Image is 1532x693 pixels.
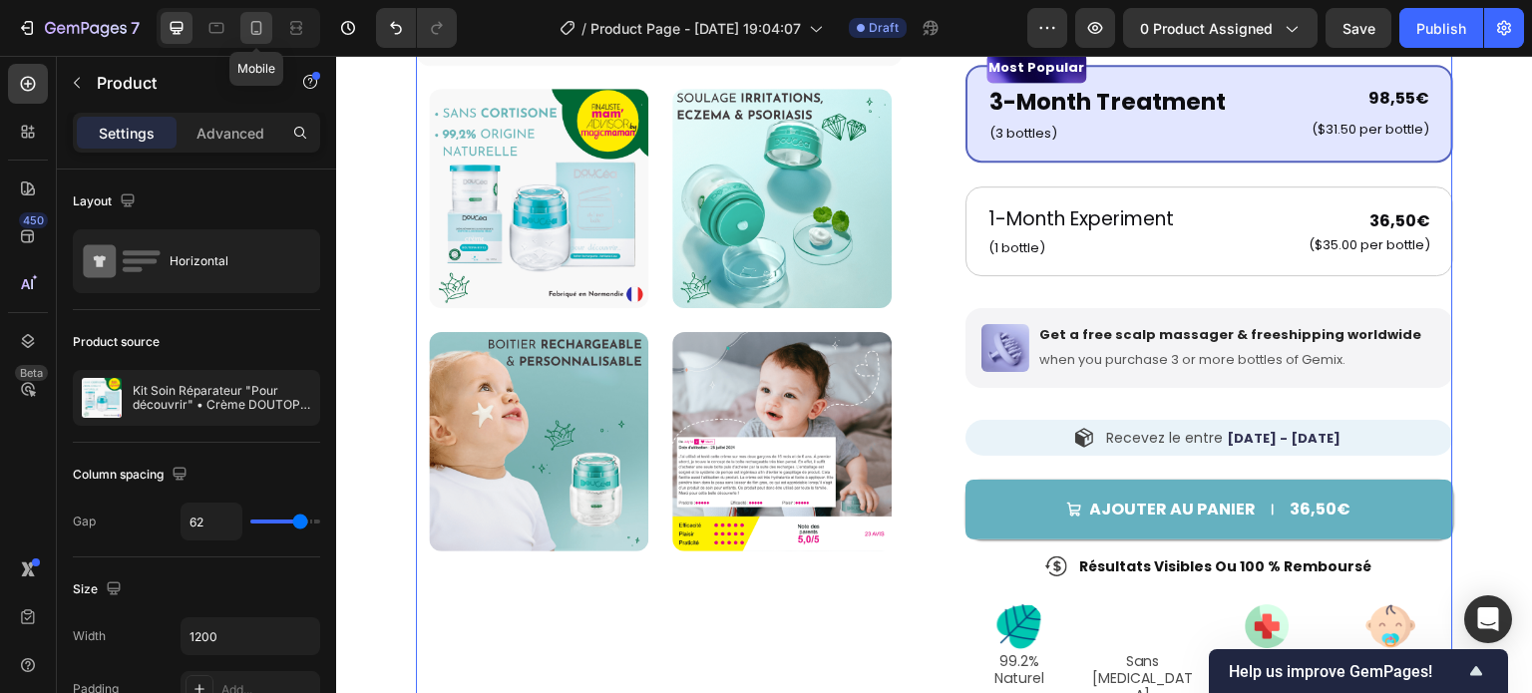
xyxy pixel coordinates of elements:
p: (1 bottle) [652,182,838,202]
p: 7 [131,16,140,40]
span: Product Page - [DATE] 19:04:07 [590,18,801,39]
p: 99.2% Naturel [631,597,735,631]
p: 1-Month Experiment [652,150,838,178]
span: Draft [869,19,899,37]
div: Horizontal [170,238,291,284]
img: gempages_586294030099284683-0533e951-b4f2-4f47-93f7-188febc9036d.png [1030,545,1080,595]
p: Product [97,71,266,95]
div: Size [73,576,126,603]
div: Open Intercom Messenger [1464,595,1512,643]
img: gempages_586294030099284683-b74de64a-79e0-47dd-9992-35892ac3fe82.png [783,545,833,595]
button: Ajouter au panier [629,424,1117,484]
div: Column spacing [73,462,191,489]
span: 0 product assigned [1140,18,1273,39]
img: gempages_586294030099284683-c9b8f8d0-35c6-4112-a61d-62c9efe728ac.png [645,268,693,316]
p: résultats visibles ou 100 % remboursé [743,502,1035,520]
div: Gap [73,513,96,530]
span: / [581,18,586,39]
button: 7 [8,8,149,48]
button: Save [1326,8,1391,48]
div: Product source [73,333,160,351]
span: Save [1342,20,1375,37]
div: Beta [15,365,48,381]
div: 36,50€ [953,442,1017,467]
img: gempages_586294030099284683-caed4b39-95f1-489f-bbe6-975447601205.png [658,545,708,595]
iframe: Design area [336,56,1532,693]
p: Get a free scalp massager & freeshipping worldwide [703,271,1085,288]
button: 0 product assigned [1123,8,1318,48]
p: ($35.00 per bottle) [972,181,1094,198]
img: product feature img [82,378,122,418]
div: Layout [73,188,140,215]
p: when you purchase 3 or more bottles of Gemix. [703,296,1085,313]
p: Settings [99,123,155,144]
p: Kit Soin Réparateur "Pour découvrir" • Crème DOUTOPIA + boîtier Nature [133,384,311,412]
p: Dès [1003,597,1107,614]
p: 6 Mois [1003,614,1107,631]
input: Auto [182,618,319,654]
div: 450 [19,212,48,228]
div: Publish [1416,18,1466,39]
p: ($31.50 per bottle) [975,66,1093,83]
div: Width [73,627,106,645]
button: Show survey - Help us improve GemPages! [1229,659,1488,683]
p: (3 bottles) [653,68,890,88]
p: Advanced [196,123,264,144]
p: 3-Month Treatment [653,29,890,64]
div: 98,55€ [973,31,1095,56]
span: [DATE] - [DATE] [891,373,1004,392]
span: Help us improve GemPages! [1229,662,1464,681]
div: Undo/Redo [376,8,457,48]
p: Testé Cliniquement [880,597,983,631]
input: Auto [182,504,241,539]
span: Recevez le entre [770,372,887,392]
p: Sans [MEDICAL_DATA] [755,597,859,647]
div: Ajouter au panier [754,444,921,465]
button: Publish [1399,8,1483,48]
div: 36,50€ [970,152,1096,179]
img: gempages_586294030099284683-a3cffb3d-47b9-4b83-9754-f465cfabea2f.png [907,545,957,595]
